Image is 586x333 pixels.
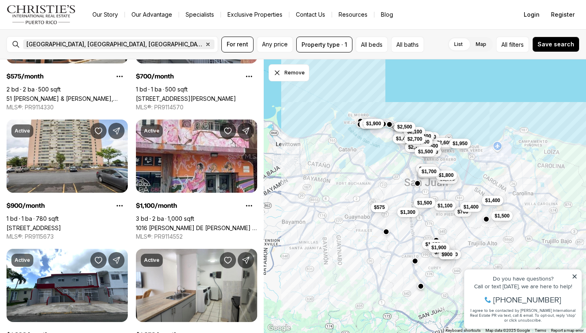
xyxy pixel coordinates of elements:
[363,119,385,128] button: $1,900
[460,202,482,212] button: $1,400
[431,248,453,257] button: $1,850
[227,41,248,48] span: For rent
[420,141,442,151] button: $1,500
[434,201,456,211] button: $1,100
[414,198,435,208] button: $1,500
[393,134,414,144] button: $1,400
[482,196,503,205] button: $1,400
[238,252,254,268] button: Share Property
[136,224,257,231] a: 1016 PONCE DE LEON - COND. PISOS DE DON MANUEL #2, SAN JUAN PR, 00925
[422,168,437,175] span: $1,700
[136,95,236,102] a: 448 CALLE ALCIDES REYES, RIO PIEDRAS PR, 00926
[220,123,236,139] button: Save Property: 1016 PONCE DE LEON - COND. PISOS DE DON MANUEL #2
[422,239,444,249] button: $1,350
[179,9,221,20] a: Specialists
[269,64,309,81] button: Dismiss drawing
[443,251,458,258] span: $1,800
[524,11,540,18] span: Login
[397,207,419,217] button: $1,300
[418,167,440,176] button: $1,700
[425,241,440,248] span: $1,350
[419,165,434,172] span: $1,800
[108,252,125,268] button: Share Property
[257,37,293,52] button: Any price
[262,41,288,48] span: Any price
[374,9,400,20] a: Blog
[435,170,457,180] button: $1,800
[469,37,493,52] label: Map
[363,121,378,127] span: $2,250
[108,123,125,139] button: Share Property
[496,37,529,52] button: Allfilters
[423,149,438,155] span: $2,000
[396,135,411,142] span: $1,400
[415,147,436,157] button: $1,500
[407,128,422,135] span: $2,100
[509,40,524,49] span: filters
[7,5,76,24] a: logo
[221,37,254,52] button: For rent
[501,40,507,49] span: All
[442,251,453,258] span: $900
[437,202,453,209] span: $1,100
[7,224,61,231] a: 1 CALLE 11 #803, CUPEY PR, 00926
[374,204,385,211] span: $575
[112,198,128,214] button: Property options
[86,9,125,20] a: Our Story
[408,144,423,150] span: $2,100
[112,68,128,85] button: Property options
[404,127,425,137] button: $2,100
[332,9,374,20] a: Resources
[238,123,254,139] button: Share Property
[407,136,422,142] span: $2,700
[532,37,579,52] button: Save search
[494,213,509,219] span: $1,500
[454,207,472,217] button: $700
[448,37,469,52] label: List
[438,250,456,259] button: $900
[400,209,415,215] span: $1,300
[491,211,513,221] button: $1,500
[538,41,574,48] span: Save search
[9,26,118,32] div: Call or text [DATE], we are here to help!
[371,202,388,212] button: $575
[220,252,236,268] button: Save Property:
[464,204,479,210] span: $1,400
[366,120,381,127] span: $1,900
[10,50,116,65] span: I agree to be contacted by [PERSON_NAME] International Real Estate PR via text, call & email. To ...
[144,128,160,134] p: Active
[485,197,500,204] span: $1,400
[551,11,575,18] span: Register
[15,128,30,134] p: Active
[7,95,128,102] a: 51 PILAR & BRAUMBAUGH, SAN JUAN PR, 00921
[519,7,544,23] button: Login
[90,252,107,268] button: Save Property: SE 981 1 St. REPARTO METROPOLITANO #APT #1
[296,37,352,52] button: Property type · 1
[453,140,468,147] span: $1,950
[417,200,432,206] span: $1,500
[394,122,415,132] button: $2,500
[241,68,257,85] button: Property options
[125,9,179,20] a: Our Advantage
[359,119,381,129] button: $2,250
[356,37,388,52] button: All beds
[421,134,436,140] span: $1,800
[418,168,439,178] button: $1,450
[289,9,332,20] button: Contact Us
[391,37,424,52] button: All baths
[9,18,118,24] div: Do you have questions?
[437,174,458,184] button: $1,998
[546,7,579,23] button: Register
[405,142,426,152] button: $2,100
[423,143,438,149] span: $1,500
[26,41,203,48] span: [GEOGRAPHIC_DATA], [GEOGRAPHIC_DATA], [GEOGRAPHIC_DATA]
[457,209,468,215] span: $700
[435,249,450,256] span: $1,850
[241,198,257,214] button: Property options
[431,244,446,251] span: $1,900
[437,139,452,146] span: $2,600
[428,243,450,252] button: $1,900
[416,164,437,174] button: $1,800
[433,138,455,148] button: $2,600
[15,257,30,263] p: Active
